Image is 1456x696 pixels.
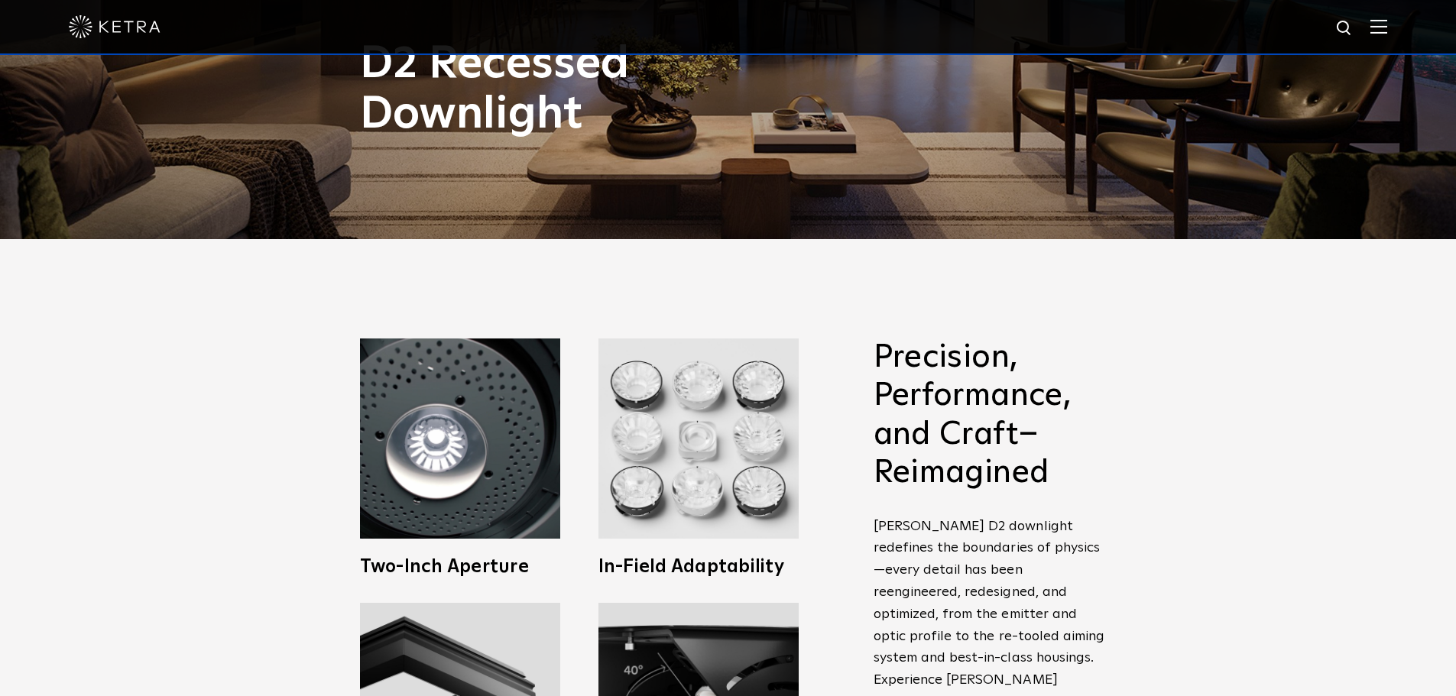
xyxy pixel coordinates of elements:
[360,558,560,576] h3: Two-Inch Aperture
[1370,19,1387,34] img: Hamburger%20Nav.svg
[360,39,792,140] h1: D2 Recessed Downlight
[598,558,799,576] h3: In-Field Adaptability
[874,338,1111,493] h2: Precision, Performance, and Craft–Reimagined
[360,338,560,539] img: Ketra 2
[598,338,799,539] img: Ketra D2 LED Downlight fixtures with Wireless Control
[1335,19,1354,38] img: search icon
[69,15,161,38] img: ketra-logo-2019-white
